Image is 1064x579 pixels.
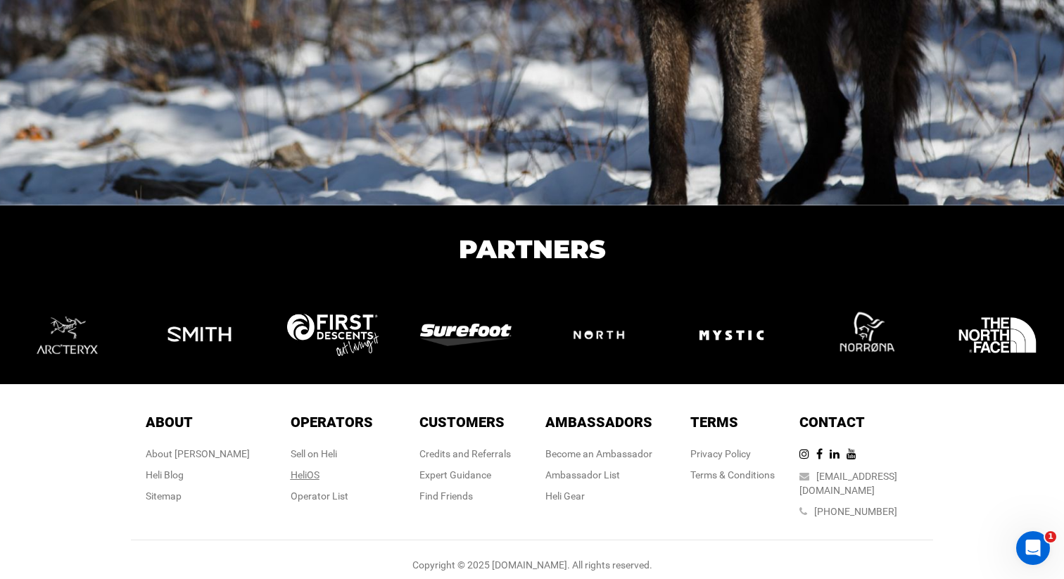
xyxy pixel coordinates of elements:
a: Heli Gear [545,490,585,502]
img: logo [156,291,243,379]
img: logo [954,291,1041,379]
div: About [PERSON_NAME] [146,447,250,461]
span: Terms [690,414,738,431]
a: Credits and Referrals [419,448,511,459]
div: Operator List [291,489,373,503]
img: logo [23,291,110,379]
img: logo [553,311,645,359]
div: Sell on Heli [291,447,373,461]
a: [EMAIL_ADDRESS][DOMAIN_NAME] [799,471,897,496]
span: 1 [1045,531,1056,542]
span: Operators [291,414,373,431]
div: Sitemap [146,489,250,503]
span: Customers [419,414,505,431]
a: [PHONE_NUMBER] [814,506,897,517]
img: logo [287,314,379,356]
img: logo [688,291,775,379]
div: Find Friends [419,489,511,503]
a: Terms & Conditions [690,469,775,481]
img: logo [821,291,908,379]
a: Heli Blog [146,469,184,481]
a: Become an Ambassador [545,448,652,459]
iframe: Intercom live chat [1016,531,1050,565]
div: Copyright © 2025 [DOMAIN_NAME]. All rights reserved. [131,558,933,572]
span: Contact [799,414,865,431]
div: Ambassador List [545,468,652,482]
span: About [146,414,193,431]
a: HeliOS [291,469,319,481]
span: Ambassadors [545,414,652,431]
img: logo [420,324,512,346]
a: Expert Guidance [419,469,491,481]
a: Privacy Policy [690,448,751,459]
